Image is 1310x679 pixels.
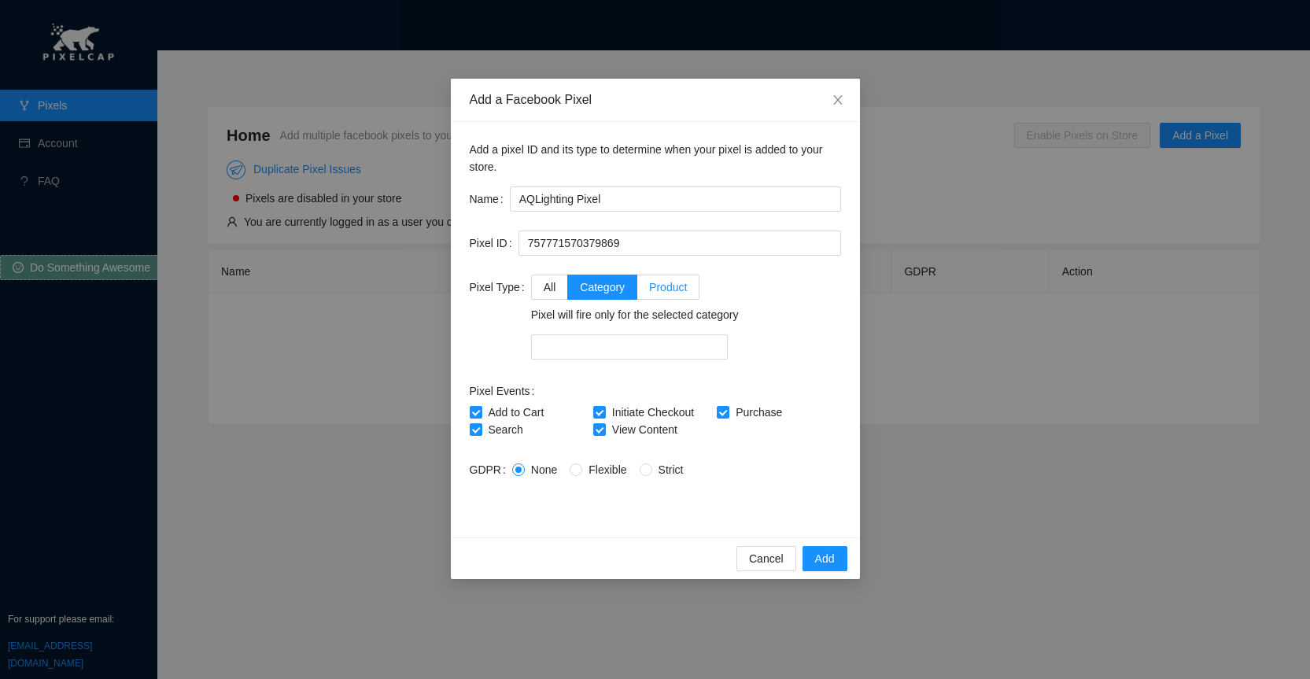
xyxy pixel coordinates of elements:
span: Purchase [729,406,788,419]
span: None [525,463,563,476]
p: Pixel will fire only for the selected category [531,306,739,323]
button: Add [803,546,847,571]
span: Product [649,281,687,293]
label: Pixel Events [470,378,541,404]
input: Enter pixel ID [518,231,841,256]
div: Add a Facebook Pixel [470,91,841,109]
span: All [544,281,556,293]
label: GDPR [470,457,512,482]
span: Search [482,423,530,436]
span: Flexible [582,463,633,476]
span: Cancel [749,550,784,567]
span: View Content [606,423,684,436]
button: Close [816,79,860,123]
span: close [832,94,844,106]
p: Add a pixel ID and its type to determine when your pixel is added to your store. [470,141,841,175]
span: Add [815,550,835,567]
input: Name the pixel whatever you want [510,186,841,212]
span: Strict [652,463,690,476]
span: Initiate Checkout [606,406,700,419]
button: Cancel [736,546,796,571]
label: Name [470,186,510,212]
span: Add to Cart [482,406,551,419]
span: Category [580,281,625,293]
label: Pixel Type [470,275,531,300]
label: Pixel ID [470,231,518,256]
